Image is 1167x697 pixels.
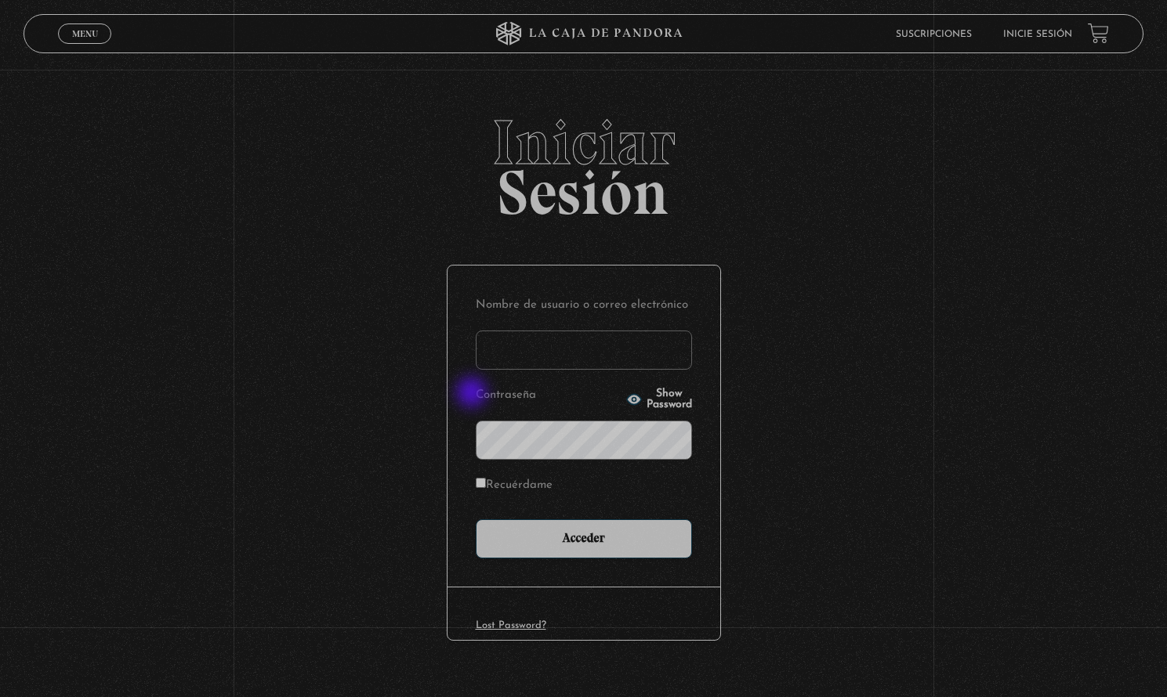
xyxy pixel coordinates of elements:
a: Suscripciones [896,30,972,39]
span: Menu [72,29,98,38]
label: Nombre de usuario o correo electrónico [476,294,692,318]
a: Inicie sesión [1003,30,1072,39]
input: Acceder [476,519,692,558]
h2: Sesión [24,111,1143,211]
button: Show Password [626,388,692,410]
label: Contraseña [476,384,622,408]
a: View your shopping cart [1088,23,1109,44]
input: Recuérdame [476,478,486,488]
label: Recuérdame [476,474,553,498]
span: Cerrar [67,42,103,53]
span: Show Password [647,388,692,410]
a: Lost Password? [476,620,546,630]
span: Iniciar [24,111,1143,174]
